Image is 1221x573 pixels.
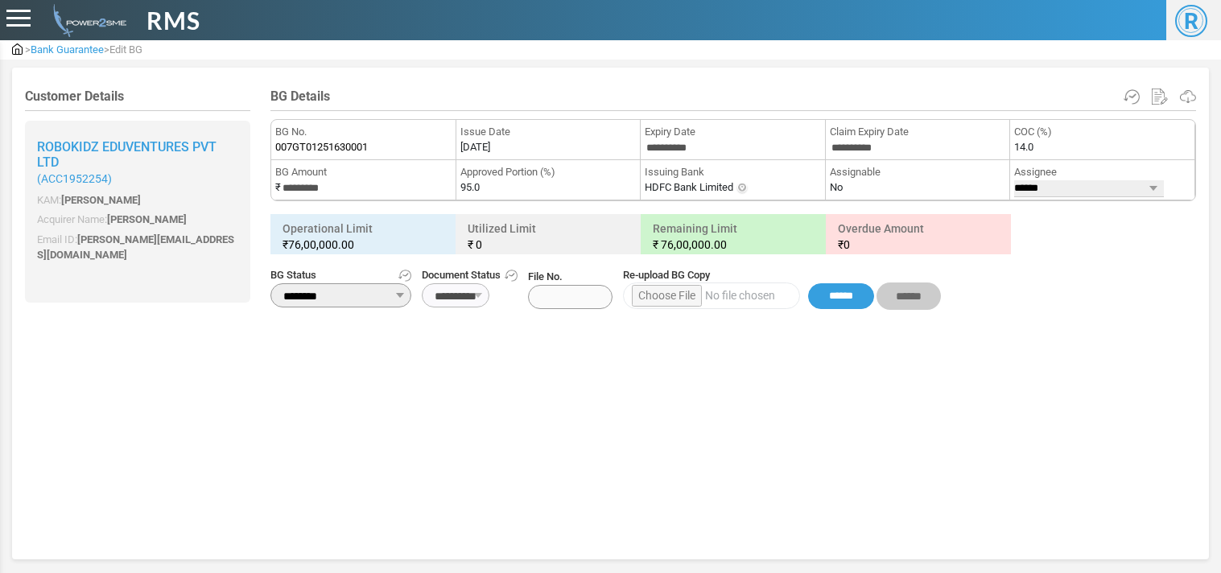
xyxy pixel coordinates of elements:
span: Issuing Bank [645,164,821,180]
span: 007GT01251630001 [275,139,368,155]
img: Info [736,182,749,195]
label: 14.0 [1014,139,1033,155]
span: BG No. [275,124,452,140]
span: ACC1952254 [41,172,108,185]
span: Bank Guarantee [31,43,104,56]
span: 76,00,000.00 [288,238,354,251]
span: Edit BG [109,43,142,56]
h6: Remaining Limit [645,218,822,255]
label: [DATE] [460,139,490,155]
span: Re-upload BG Copy [623,267,941,283]
h6: Overdue Amount [830,218,1007,255]
small: 0 [838,237,999,253]
h6: Utilized Limit [460,218,637,255]
span: Approved Portion (%) [460,164,637,180]
span: ₹ [653,238,658,251]
p: Acquirer Name: [37,212,238,228]
span: ₹ [468,238,473,251]
img: admin [12,43,23,55]
span: [PERSON_NAME] [61,194,141,206]
img: admin [47,4,126,37]
span: [PERSON_NAME][EMAIL_ADDRESS][DOMAIN_NAME] [37,233,234,262]
span: Document Status [422,267,518,283]
span: RMS [146,2,200,39]
li: ₹ [271,160,456,200]
span: ₹ [838,238,844,251]
span: Assignee [1014,164,1190,180]
span: Expiry Date [645,124,821,140]
small: ₹ [283,237,443,253]
span: BG Amount [275,164,452,180]
h6: Operational Limit [274,218,452,255]
span: Robokidz Eduventures Pvt Ltd [37,139,217,170]
small: ( ) [37,172,238,186]
span: Assignable [830,164,1006,180]
label: HDFC Bank Limited [645,179,733,196]
span: File No. [528,269,613,309]
span: [PERSON_NAME] [107,213,187,225]
a: Get Document History [505,267,518,283]
h4: BG Details [270,89,1196,104]
span: Issue Date [460,124,637,140]
span: 0 [476,238,482,251]
label: 95.0 [460,179,480,196]
span: BG Status [270,267,411,283]
a: Get Status History [398,267,411,283]
p: KAM: [37,192,238,208]
p: Email ID: [37,232,238,263]
h4: Customer Details [25,89,250,104]
span: Claim Expiry Date [830,124,1006,140]
label: No [830,179,843,196]
span: 76,00,000.00 [661,238,727,251]
span: R [1175,5,1207,37]
span: COC (%) [1014,124,1190,140]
